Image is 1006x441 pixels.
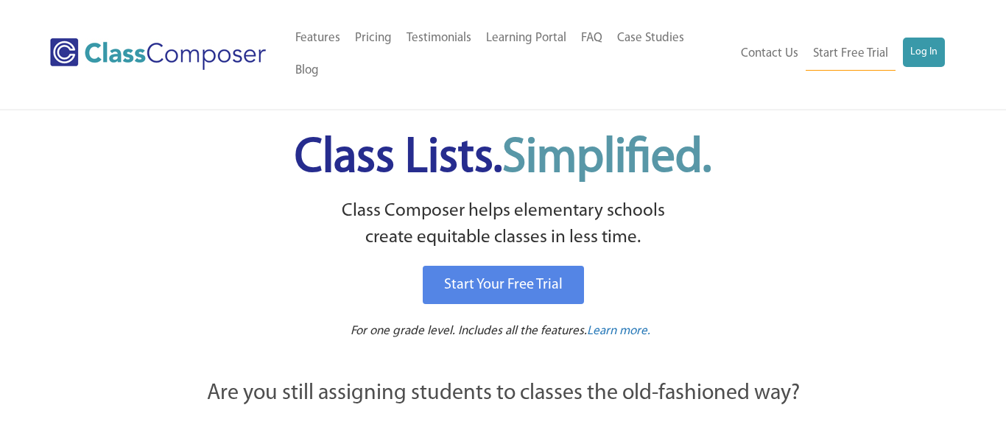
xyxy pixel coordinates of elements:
a: Case Studies [610,22,692,54]
a: Testimonials [399,22,479,54]
span: Learn more. [587,325,650,337]
a: Contact Us [734,38,806,70]
a: Learn more. [587,322,650,341]
a: Blog [288,54,326,87]
p: Are you still assigning students to classes the old-fashioned way? [127,378,879,410]
a: Log In [903,38,945,67]
a: FAQ [574,22,610,54]
span: Simplified. [502,135,711,183]
span: For one grade level. Includes all the features. [351,325,587,337]
a: Start Your Free Trial [423,266,584,304]
nav: Header Menu [288,22,730,87]
a: Start Free Trial [806,38,896,71]
a: Learning Portal [479,22,574,54]
img: Class Composer [50,38,265,70]
p: Class Composer helps elementary schools create equitable classes in less time. [125,198,881,252]
span: Class Lists. [295,135,711,183]
a: Pricing [348,22,399,54]
span: Start Your Free Trial [444,278,563,292]
a: Features [288,22,348,54]
nav: Header Menu [729,38,944,71]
